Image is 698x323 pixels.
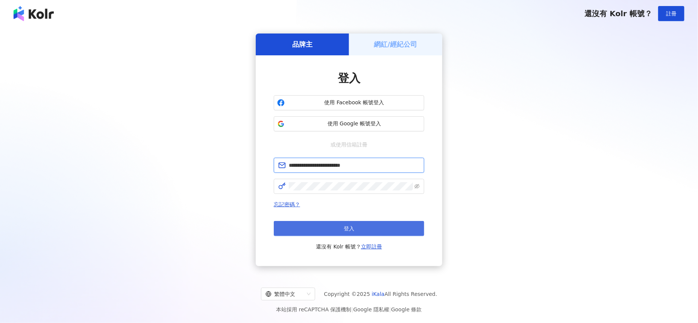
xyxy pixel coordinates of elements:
span: 還沒有 Kolr 帳號？ [584,9,652,18]
span: 登入 [344,225,354,232]
a: 忘記密碼？ [274,201,300,207]
span: 還沒有 Kolr 帳號？ [316,242,382,251]
span: 使用 Facebook 帳號登入 [288,99,421,107]
h5: 品牌主 [292,40,313,49]
button: 註冊 [658,6,684,21]
span: 註冊 [666,11,677,17]
span: 或使用信箱註冊 [325,140,373,149]
a: iKala [372,291,385,297]
a: Google 條款 [391,306,422,312]
span: 使用 Google 帳號登入 [288,120,421,128]
a: 立即註冊 [361,244,382,250]
button: 使用 Facebook 帳號登入 [274,95,424,110]
span: Copyright © 2025 All Rights Reserved. [324,289,437,299]
div: 繁體中文 [266,288,304,300]
h5: 網紅/經紀公司 [374,40,417,49]
span: | [352,306,354,312]
a: Google 隱私權 [353,306,389,312]
button: 登入 [274,221,424,236]
span: 本站採用 reCAPTCHA 保護機制 [276,305,422,314]
img: logo [14,6,54,21]
button: 使用 Google 帳號登入 [274,116,424,131]
span: eye-invisible [414,184,420,189]
span: | [389,306,391,312]
span: 登入 [338,72,360,85]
